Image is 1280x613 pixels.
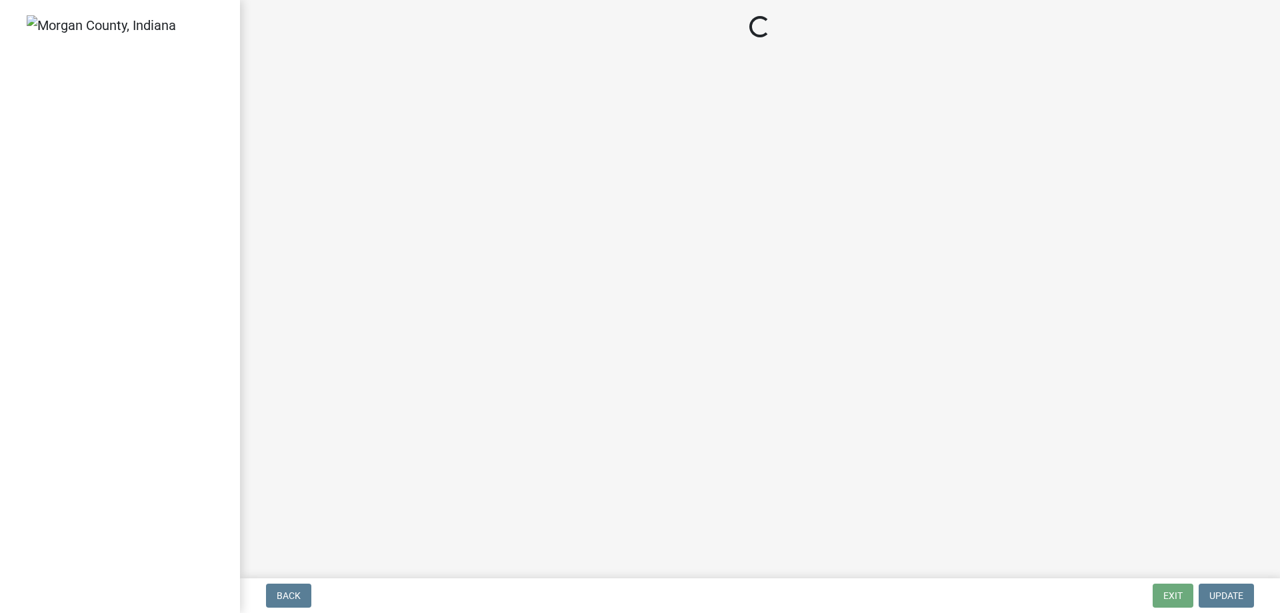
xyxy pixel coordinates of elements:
[27,15,176,35] img: Morgan County, Indiana
[1209,590,1243,601] span: Update
[266,584,311,608] button: Back
[277,590,301,601] span: Back
[1199,584,1254,608] button: Update
[1153,584,1193,608] button: Exit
